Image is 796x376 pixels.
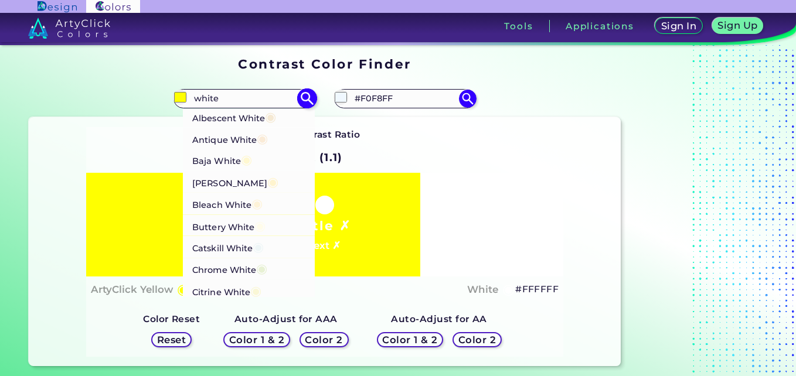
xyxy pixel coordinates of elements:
strong: Auto-Adjust for AAA [234,313,338,324]
h3: Tools [504,22,533,30]
h4: White [467,281,498,298]
span: ◉ [250,282,261,298]
h5: Color 1 & 2 [229,334,285,344]
input: type color 2.. [351,91,460,107]
p: Antique White [192,127,268,149]
span: ◉ [254,217,266,233]
h3: Applications [566,22,634,30]
h5: Sign In [661,21,696,31]
h5: Color 1 & 2 [382,334,438,344]
p: Catskill White [192,236,264,258]
p: Buttery White [192,214,266,236]
h2: A (1.1) [301,145,348,170]
h5: Reset [157,334,186,344]
img: ArtyClick Design logo [38,1,77,12]
h5: ◉ [502,282,515,296]
p: Bleach White [192,192,263,214]
a: Sign In [655,18,703,35]
h1: Contrast Color Finder [238,55,411,73]
span: ◉ [265,108,276,124]
span: ◉ [241,152,252,167]
img: icon search [459,90,477,107]
strong: Contrast Ratio [290,129,360,140]
span: ◉ [253,239,264,254]
h5: #FFFFFF [515,282,559,297]
h4: Text ✗ [308,237,341,254]
strong: Auto-Adjust for AA [391,313,487,324]
h1: Title ✗ [298,217,352,234]
img: logo_artyclick_colors_white.svg [28,18,111,39]
span: ◉ [267,173,278,189]
span: ◉ [257,130,268,145]
h5: Sign Up [717,20,758,30]
span: ◉ [251,195,263,210]
p: Albescent White [192,105,276,127]
h5: Color 2 [305,334,343,344]
img: icon search [297,88,317,109]
h4: ArtyClick Yellow [91,281,173,298]
span: ◉ [256,261,267,276]
p: Chrome White [192,258,267,279]
h5: Color 2 [458,334,496,344]
strong: Color Reset [143,313,200,324]
p: Baja White [192,149,252,170]
iframe: Advertisement [625,53,772,371]
input: type color 1.. [190,91,299,107]
p: Citrine White [192,279,261,301]
p: [PERSON_NAME] [192,170,278,192]
a: Sign Up [712,18,764,35]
